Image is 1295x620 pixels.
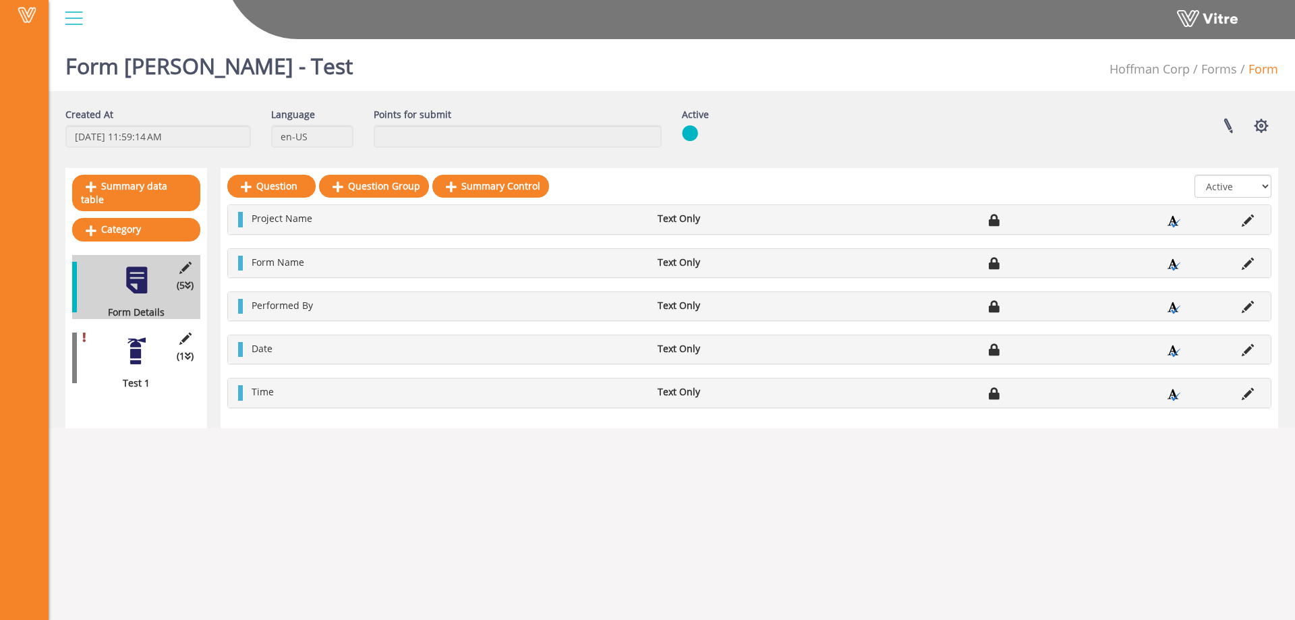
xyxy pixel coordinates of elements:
a: Question [227,175,316,198]
div: Form Details [72,306,190,319]
div: Test 1 [72,376,190,390]
span: 210 [1110,61,1190,77]
li: Text Only [651,385,803,399]
li: Text Only [651,212,803,225]
span: Performed By [252,299,313,312]
label: Active [682,108,709,121]
span: (1 ) [177,349,194,363]
label: Created At [65,108,113,121]
span: (5 ) [177,279,194,292]
a: Summary Control [432,175,549,198]
label: Language [271,108,315,121]
span: Time [252,385,274,398]
a: Forms [1201,61,1237,77]
span: Form Name [252,256,304,269]
a: Category [72,218,200,241]
li: Text Only [651,342,803,356]
a: Summary data table [72,175,200,211]
img: yes [682,125,698,142]
label: Points for submit [374,108,451,121]
li: Text Only [651,256,803,269]
h1: Form [PERSON_NAME] - Test [65,34,353,91]
a: Question Group [319,175,429,198]
li: Text Only [651,299,803,312]
li: Form [1237,61,1278,78]
span: Project Name [252,212,312,225]
span: Date [252,342,272,355]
